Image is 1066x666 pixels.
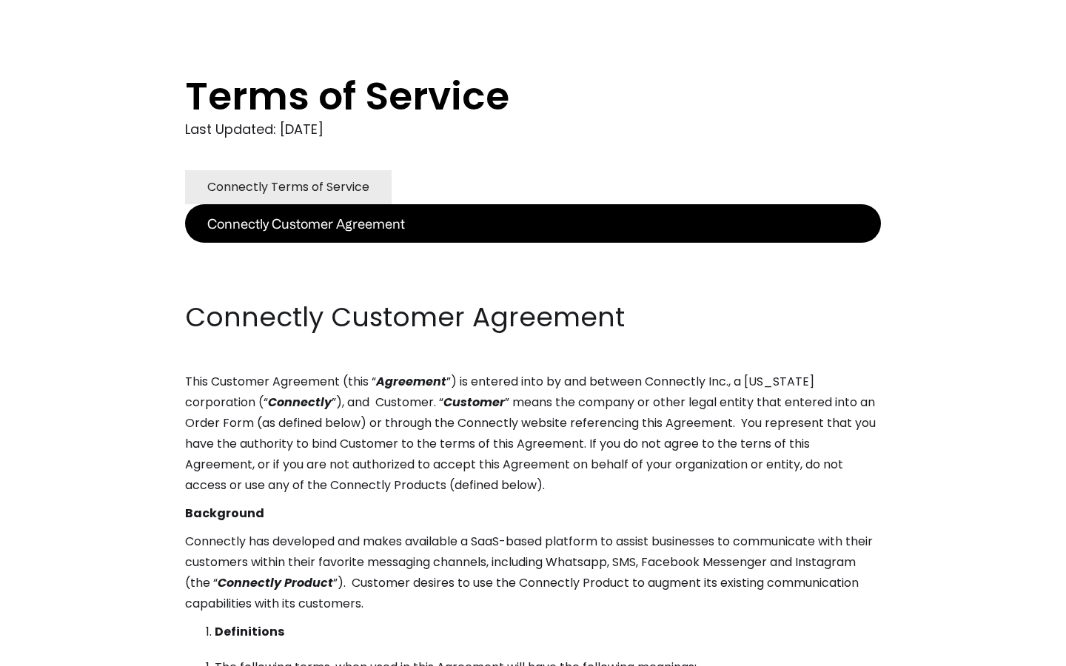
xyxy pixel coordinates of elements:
[207,213,405,234] div: Connectly Customer Agreement
[30,640,89,661] ul: Language list
[218,574,333,591] em: Connectly Product
[185,271,881,292] p: ‍
[185,74,822,118] h1: Terms of Service
[268,394,332,411] em: Connectly
[185,531,881,614] p: Connectly has developed and makes available a SaaS-based platform to assist businesses to communi...
[15,639,89,661] aside: Language selected: English
[376,373,446,390] em: Agreement
[215,623,284,640] strong: Definitions
[207,177,369,198] div: Connectly Terms of Service
[185,505,264,522] strong: Background
[185,243,881,263] p: ‍
[443,394,505,411] em: Customer
[185,118,881,141] div: Last Updated: [DATE]
[185,299,881,336] h2: Connectly Customer Agreement
[185,371,881,496] p: This Customer Agreement (this “ ”) is entered into by and between Connectly Inc., a [US_STATE] co...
